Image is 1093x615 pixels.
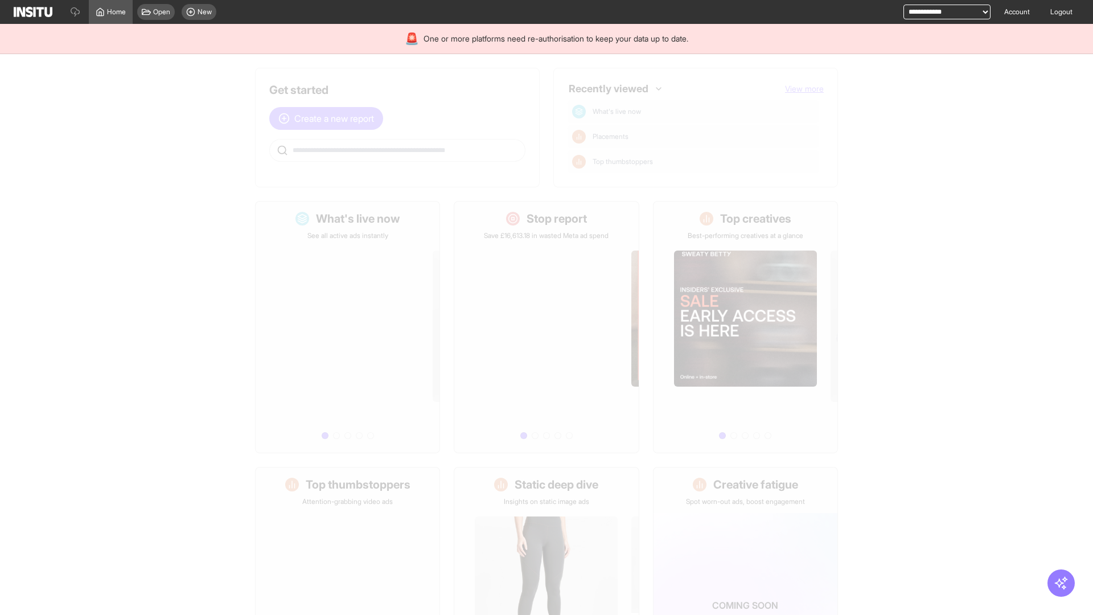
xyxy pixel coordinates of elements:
div: 🚨 [405,31,419,47]
img: Logo [14,7,52,17]
span: One or more platforms need re-authorisation to keep your data up to date. [424,33,688,44]
span: Home [107,7,126,17]
span: New [198,7,212,17]
span: Open [153,7,170,17]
